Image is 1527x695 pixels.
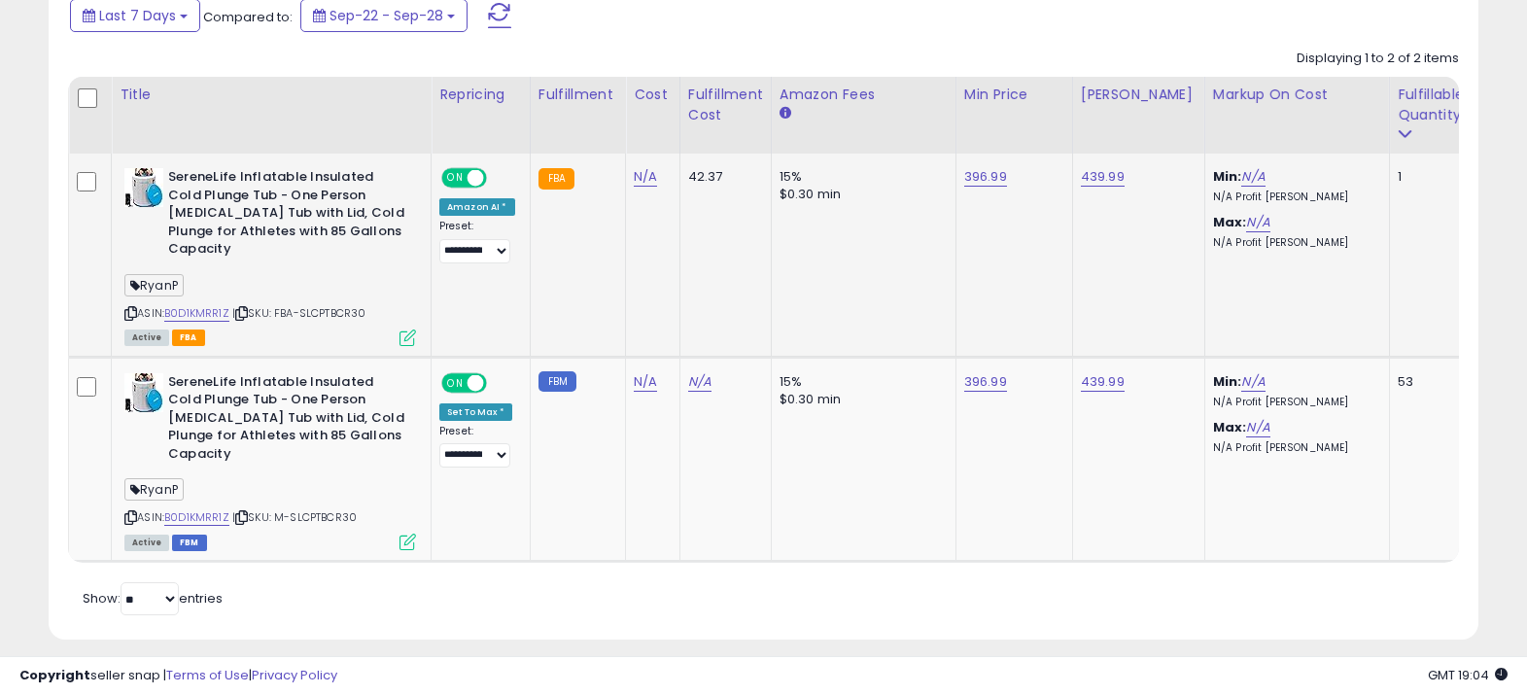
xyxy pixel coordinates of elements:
div: $0.30 min [780,391,941,408]
div: $0.30 min [780,186,941,203]
div: 15% [780,168,941,186]
span: Sep-22 - Sep-28 [330,6,443,25]
div: ASIN: [124,168,416,343]
div: Amazon Fees [780,85,948,105]
b: Min: [1213,372,1242,391]
p: N/A Profit [PERSON_NAME] [1213,396,1374,409]
a: 439.99 [1081,167,1125,187]
span: ON [443,170,468,187]
a: N/A [1241,167,1265,187]
b: Min: [1213,167,1242,186]
span: FBM [172,535,207,551]
div: ASIN: [124,373,416,548]
a: N/A [1246,213,1269,232]
span: All listings currently available for purchase on Amazon [124,535,169,551]
img: 41yWh6XMNgL._SL40_.jpg [124,168,163,207]
div: Displaying 1 to 2 of 2 items [1297,50,1459,68]
div: Set To Max * [439,403,512,421]
span: FBA [172,330,205,346]
div: Markup on Cost [1213,85,1381,105]
img: 41yWh6XMNgL._SL40_.jpg [124,373,163,412]
div: Repricing [439,85,522,105]
div: seller snap | | [19,667,337,685]
b: SereneLife Inflatable Insulated Cold Plunge Tub - One Person [MEDICAL_DATA] Tub with Lid, Cold Pl... [168,168,404,263]
p: N/A Profit [PERSON_NAME] [1213,236,1374,250]
a: N/A [688,372,711,392]
div: Fulfillment Cost [688,85,763,125]
div: Cost [634,85,672,105]
a: N/A [634,372,657,392]
div: 42.37 [688,168,756,186]
div: 1 [1398,168,1458,186]
span: OFF [484,170,515,187]
div: [PERSON_NAME] [1081,85,1197,105]
span: All listings currently available for purchase on Amazon [124,330,169,346]
span: Show: entries [83,589,223,608]
strong: Copyright [19,666,90,684]
span: OFF [484,374,515,391]
small: FBA [538,168,574,190]
a: N/A [1246,418,1269,437]
th: The percentage added to the cost of goods (COGS) that forms the calculator for Min & Max prices. [1204,77,1389,154]
div: 15% [780,373,941,391]
span: | SKU: FBA-SLCPTBCR30 [232,305,366,321]
a: B0D1KMRR1Z [164,509,229,526]
div: Title [120,85,423,105]
small: Amazon Fees. [780,105,791,122]
span: ON [443,374,468,391]
span: Compared to: [203,8,293,26]
span: | SKU: M-SLCPTBCR30 [232,509,357,525]
div: Preset: [439,425,515,469]
b: SereneLife Inflatable Insulated Cold Plunge Tub - One Person [MEDICAL_DATA] Tub with Lid, Cold Pl... [168,373,404,469]
b: Max: [1213,418,1247,436]
div: Fulfillable Quantity [1398,85,1465,125]
p: N/A Profit [PERSON_NAME] [1213,191,1374,204]
div: Fulfillment [538,85,617,105]
span: RyanP [124,274,184,296]
div: Amazon AI * [439,198,515,216]
div: Min Price [964,85,1064,105]
span: 2025-10-6 19:04 GMT [1428,666,1508,684]
a: 439.99 [1081,372,1125,392]
span: RyanP [124,478,184,501]
a: N/A [1241,372,1265,392]
b: Max: [1213,213,1247,231]
p: N/A Profit [PERSON_NAME] [1213,441,1374,455]
div: Preset: [439,220,515,263]
span: Last 7 Days [99,6,176,25]
a: N/A [634,167,657,187]
a: 396.99 [964,167,1007,187]
a: B0D1KMRR1Z [164,305,229,322]
a: Terms of Use [166,666,249,684]
div: 53 [1398,373,1458,391]
a: 396.99 [964,372,1007,392]
a: Privacy Policy [252,666,337,684]
small: FBM [538,371,576,392]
